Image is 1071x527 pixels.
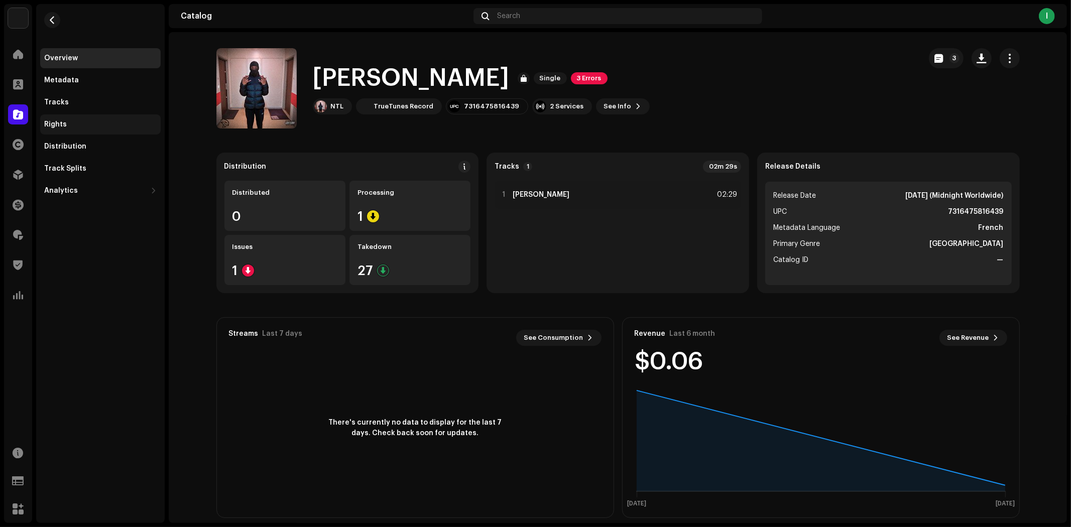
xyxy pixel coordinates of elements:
div: TrueTunes Record [374,102,434,110]
div: Rights [44,120,67,128]
div: 7316475816439 [464,102,520,110]
div: 02:29 [715,189,737,201]
div: Overview [44,54,78,62]
text: [DATE] [996,500,1015,507]
div: I [1039,8,1055,24]
strong: Release Details [765,163,820,171]
div: Track Splits [44,165,86,173]
re-m-nav-item: Rights [40,114,161,135]
div: Revenue [635,330,666,338]
button: See Revenue [939,330,1007,346]
div: Distribution [44,143,86,151]
div: Metadata [44,76,79,84]
button: See Info [596,98,650,114]
div: 02m 29s [703,161,741,173]
img: ae90959b-ad7b-4e66-a83e-b7cc67ce0c9f [315,100,327,112]
span: 3 Errors [571,72,608,84]
div: Takedown [358,243,462,251]
strong: [DATE] (Midnight Worldwide) [906,190,1004,202]
span: See Revenue [947,328,989,348]
div: Catalog [181,12,469,20]
div: Tracks [44,98,69,106]
p-badge: 3 [949,53,960,63]
span: Single [534,72,567,84]
span: Metadata Language [773,222,840,234]
div: Analytics [44,187,78,195]
strong: — [997,254,1004,266]
div: Last 7 days [263,330,303,338]
h1: [PERSON_NAME] [313,62,510,94]
span: Catalog ID [773,254,808,266]
strong: Tracks [495,163,519,171]
div: Last 6 month [670,330,716,338]
span: Primary Genre [773,238,820,250]
div: NTL [331,102,344,110]
span: Release Date [773,190,816,202]
img: e5e3abde-ce1e-4cb0-84c9-74f726e8fcfb [358,100,370,112]
re-m-nav-item: Tracks [40,92,161,112]
div: 2 Services [550,102,584,110]
button: 3 [929,48,964,68]
div: Streams [229,330,259,338]
re-m-nav-dropdown: Analytics [40,181,161,201]
strong: French [979,222,1004,234]
button: See Consumption [516,330,602,346]
div: Issues [232,243,337,251]
div: Distribution [224,163,267,171]
span: There's currently no data to display for the last 7 days. Check back soon for updates. [325,418,506,439]
span: See Consumption [524,328,583,348]
div: Distributed [232,189,337,197]
strong: [PERSON_NAME] [513,191,569,199]
span: Search [497,12,520,20]
div: Processing [358,189,462,197]
span: See Info [604,96,632,116]
re-m-nav-item: Distribution [40,137,161,157]
strong: [GEOGRAPHIC_DATA] [930,238,1004,250]
re-m-nav-item: Track Splits [40,159,161,179]
strong: 7316475816439 [948,206,1004,218]
text: [DATE] [627,500,646,507]
span: UPC [773,206,787,218]
re-m-nav-item: Metadata [40,70,161,90]
img: afd5cbfa-dab2-418a-b3bb-650b285419db [8,8,28,28]
p-badge: 1 [523,162,532,171]
re-m-nav-item: Overview [40,48,161,68]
